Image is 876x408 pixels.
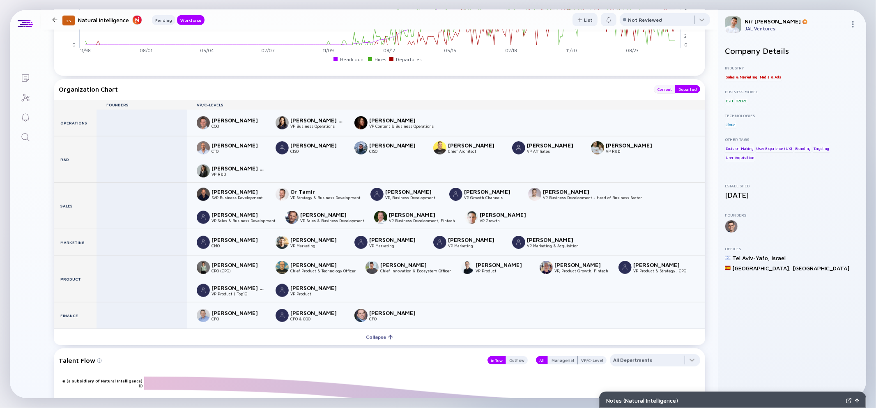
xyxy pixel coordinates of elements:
[369,309,423,316] div: [PERSON_NAME]
[573,13,598,26] button: List
[745,25,846,32] div: JAL Ventures
[10,107,41,127] a: Reminders
[725,246,860,251] div: Offices
[772,254,786,261] div: Israel
[197,309,210,322] img: Amir Harel picture
[261,48,274,53] tspan: 02/07
[10,67,41,87] a: Lists
[725,154,755,162] div: User Acquisition
[290,142,345,149] div: [PERSON_NAME]
[54,229,97,256] div: Marketing
[73,42,76,47] tspan: 0
[725,97,733,105] div: B2B
[618,261,632,274] img: Assaf Kolirin picture
[433,141,446,154] img: Amichay Zer-Kavod picture
[725,120,736,129] div: Cloud
[850,21,856,28] img: Menu
[10,127,41,146] a: Search
[138,383,143,388] text: 10
[448,243,502,248] div: VP Marketing
[543,195,642,200] div: VP Business Development - Head of Business Sector
[389,211,443,218] div: [PERSON_NAME]
[554,261,609,268] div: [PERSON_NAME]
[354,309,368,322] img: Alon Zieve picture
[813,144,830,152] div: Targeting
[480,218,534,223] div: VP Growth
[28,378,143,383] text: Better Impression (a subsidiary of Natural Intelligence)
[197,211,210,224] img: Roy Harpak picture
[380,261,435,268] div: [PERSON_NAME]
[152,15,175,25] button: Funding
[354,236,368,249] img: Yael Abukasis picture
[527,236,581,243] div: [PERSON_NAME]
[725,65,860,70] div: Industry
[212,284,266,291] div: [PERSON_NAME] (Ph.D.)
[512,236,525,249] img: Alon Brenner picture
[212,236,266,243] div: [PERSON_NAME]
[654,85,675,93] div: Current
[140,48,152,53] tspan: 08/01
[480,211,534,218] div: [PERSON_NAME]
[80,48,91,53] tspan: 11/98
[212,211,266,218] div: [PERSON_NAME]
[725,46,860,55] h2: Company Details
[78,15,142,25] div: Natural Intelligence
[536,356,548,364] button: All
[759,73,782,81] div: Media & Ads
[464,188,518,195] div: [PERSON_NAME]
[276,261,289,274] img: Moti Karmona picture
[725,73,758,81] div: Sales & Marketing
[554,268,609,273] div: VP, Product Growth, Fintech
[633,268,687,273] div: VP Product & Strategy , CPO
[290,188,345,195] div: Or Tamir
[177,15,205,25] button: Workforce
[212,172,266,177] div: VP R&D
[685,25,687,30] tspan: 4
[285,211,299,224] img: Brock Kaye picture
[384,48,395,53] tspan: 08/12
[212,309,266,316] div: [PERSON_NAME]
[212,188,266,195] div: [PERSON_NAME]
[476,261,530,268] div: [PERSON_NAME]
[606,397,843,404] div: Notes ( Natural Intelligence )
[685,42,688,47] tspan: 0
[187,102,705,107] div: VP/C-Levels
[756,144,793,152] div: User Experience (UX)
[448,142,502,149] div: [PERSON_NAME]
[675,85,700,93] div: Departed
[626,48,639,53] tspan: 08/23
[745,18,846,25] div: Nir [PERSON_NAME]
[628,17,662,23] div: Not Reviewed
[300,211,354,218] div: [PERSON_NAME]
[369,117,423,124] div: [PERSON_NAME]
[573,14,598,26] div: List
[566,48,577,53] tspan: 11/20
[276,141,289,154] img: Eli Rapoport picture
[725,16,741,33] img: Nir Profile Picture
[212,142,266,149] div: [PERSON_NAME]
[464,195,518,200] div: VP Growth Channels
[633,261,687,268] div: [PERSON_NAME]
[794,144,812,152] div: Branding
[369,236,423,243] div: [PERSON_NAME]
[212,243,266,248] div: CMO
[54,136,97,182] div: R&D
[732,265,791,272] div: [GEOGRAPHIC_DATA] ,
[369,243,423,248] div: VP Marketing
[369,316,423,321] div: CFO
[290,291,345,296] div: VP Product
[54,110,97,136] div: Operations
[152,16,175,24] div: Funding
[290,117,345,124] div: [PERSON_NAME] Ganor
[725,191,860,199] div: [DATE]
[369,149,423,154] div: CISO
[389,218,455,223] div: VP Business Development, Fintech
[370,188,384,201] img: Brandon Schnitzer picture
[732,254,770,261] div: Tel Aviv-Yafo ,
[448,236,502,243] div: [PERSON_NAME]
[725,113,860,118] div: Technologies
[212,268,266,273] div: CPO (CPO)
[197,236,210,249] img: Nahshon Davidai picture
[290,268,356,273] div: Chief Product & Technology Officer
